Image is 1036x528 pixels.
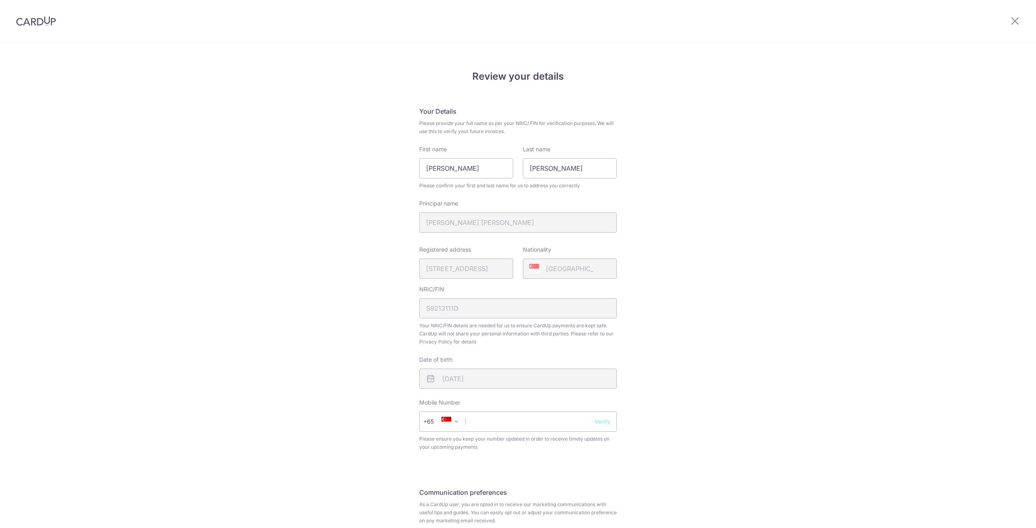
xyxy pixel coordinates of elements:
[984,504,1028,524] iframe: Opens a widget where you can find more information
[419,106,617,116] h5: Your Details
[419,145,447,153] label: First name
[523,246,551,254] label: Nationality
[419,500,617,525] span: As a CardUp user, you are opted in to receive our marketing communications with useful tips and g...
[594,418,610,426] button: Verify
[419,399,460,407] label: Mobile Number
[419,246,471,254] label: Registered address
[16,16,56,26] img: CardUp
[419,356,452,364] label: Date of birth
[426,417,445,426] span: +65
[419,199,458,208] label: Principal name
[419,488,617,497] h5: Communication preferences
[423,417,445,426] span: +65
[419,69,617,84] h4: Review your details
[419,182,617,190] span: Please confirm your first and last name for us to address you correctly
[419,322,617,346] span: Your NRIC/FIN details are needed for us to ensure CardUp payments are kept safe. CardUp will not ...
[419,435,617,451] span: Please ensure you keep your number updated in order to receive timely updates on your upcoming pa...
[419,158,513,178] input: First Name
[419,285,444,293] label: NRIC/FIN
[523,145,550,153] label: Last name
[523,158,617,178] input: Last name
[419,119,617,136] span: Please provide your full name as per your NRIC/ FIN for verification purposes. We will use this t...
